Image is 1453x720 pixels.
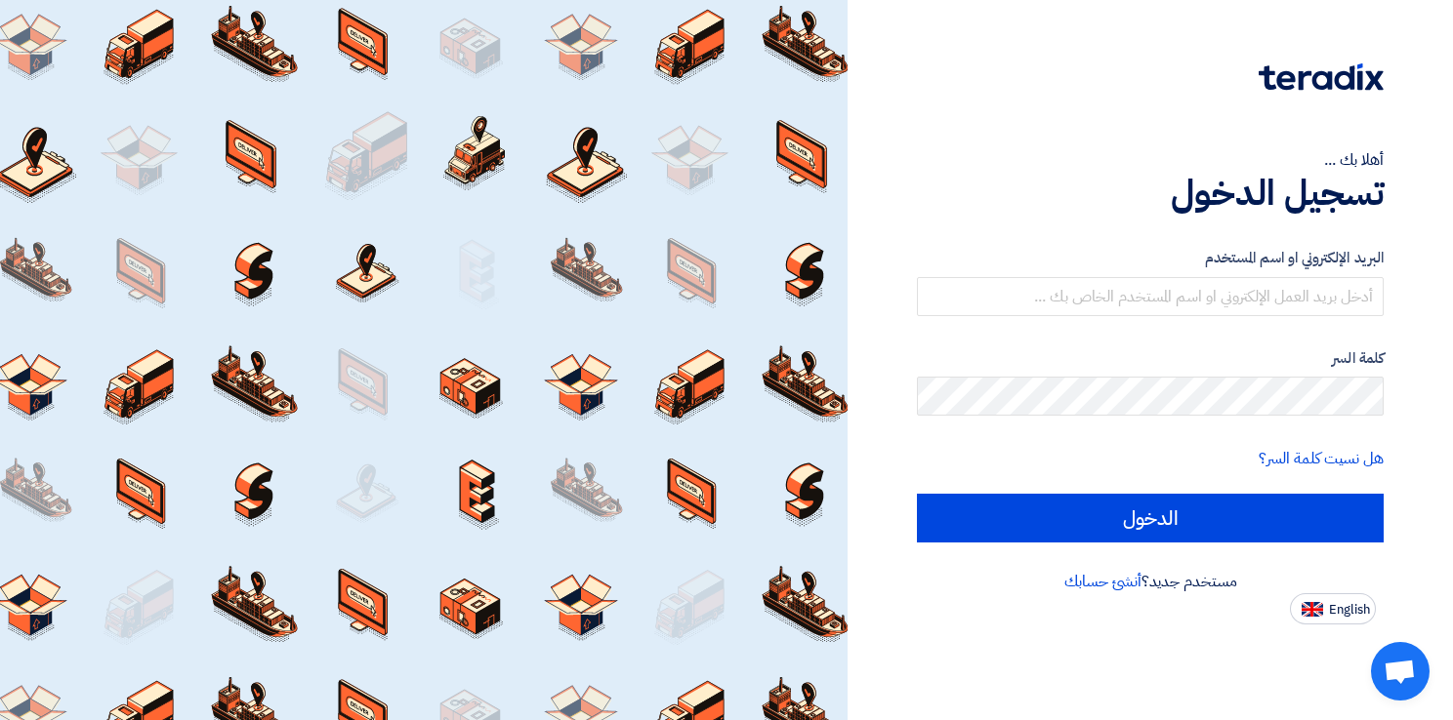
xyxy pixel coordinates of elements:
button: English [1290,593,1376,624]
span: English [1329,603,1370,617]
a: أنشئ حسابك [1064,570,1142,593]
input: أدخل بريد العمل الإلكتروني او اسم المستخدم الخاص بك ... [917,277,1384,316]
div: أهلا بك ... [917,148,1384,172]
div: Open chat [1371,642,1430,700]
a: هل نسيت كلمة السر؟ [1259,447,1384,470]
label: كلمة السر [917,347,1384,370]
img: Teradix logo [1259,63,1384,91]
h1: تسجيل الدخول [917,172,1384,215]
img: en-US.png [1302,602,1323,617]
div: مستخدم جديد؟ [917,570,1384,593]
input: الدخول [917,494,1384,542]
label: البريد الإلكتروني او اسم المستخدم [917,247,1384,269]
